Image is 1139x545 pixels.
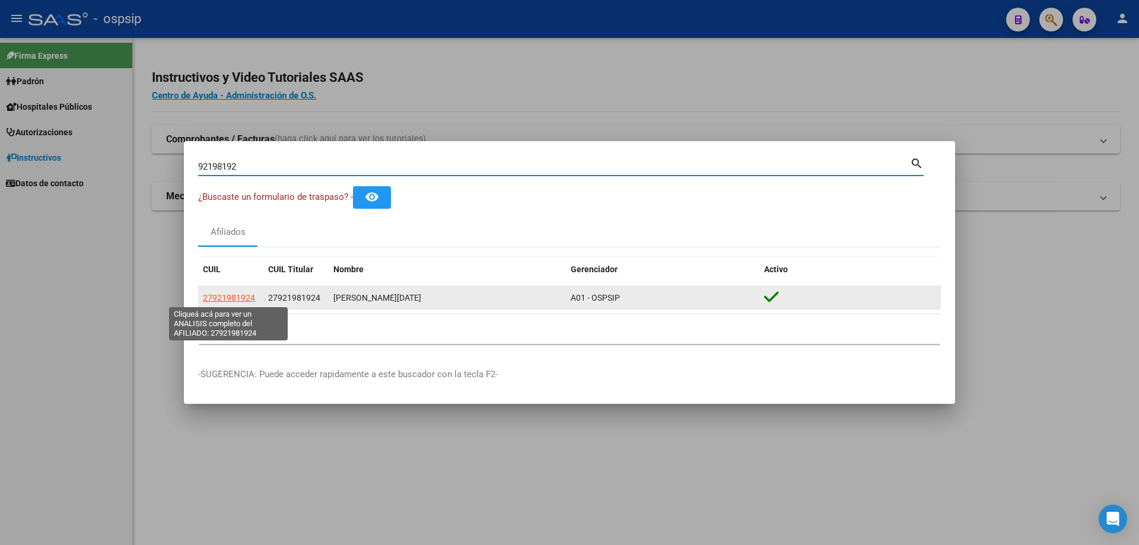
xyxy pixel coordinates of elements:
div: [PERSON_NAME][DATE] [333,291,561,305]
span: Activo [764,264,788,274]
span: CUIL [203,264,221,274]
div: Open Intercom Messenger [1099,505,1127,533]
mat-icon: remove_red_eye [365,190,379,204]
span: A01 - OSPSIP [571,293,620,302]
div: Afiliados [211,225,246,239]
datatable-header-cell: CUIL [198,257,263,282]
datatable-header-cell: CUIL Titular [263,257,329,282]
div: 1 total [198,314,941,344]
span: ¿Buscaste un formulario de traspaso? - [198,192,353,202]
mat-icon: search [910,155,924,170]
p: -SUGERENCIA: Puede acceder rapidamente a este buscador con la tecla F2- [198,368,941,381]
span: 27921981924 [203,293,255,302]
datatable-header-cell: Activo [759,257,941,282]
span: Nombre [333,264,364,274]
span: Gerenciador [571,264,618,274]
datatable-header-cell: Nombre [329,257,566,282]
span: 27921981924 [268,293,320,302]
datatable-header-cell: Gerenciador [566,257,759,282]
span: CUIL Titular [268,264,313,274]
